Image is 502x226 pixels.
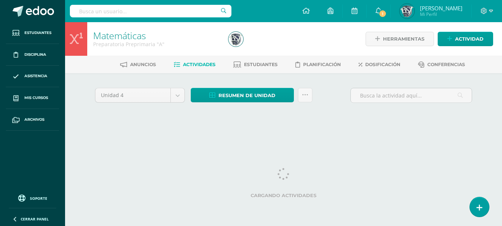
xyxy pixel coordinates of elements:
[30,196,47,201] span: Soporte
[379,10,387,18] span: 1
[244,62,278,67] span: Estudiantes
[438,32,493,46] a: Actividad
[418,59,465,71] a: Conferencias
[303,62,341,67] span: Planificación
[218,89,275,102] span: Resumen de unidad
[351,88,472,103] input: Busca la actividad aquí...
[24,52,46,58] span: Disciplina
[120,59,156,71] a: Anuncios
[365,62,400,67] span: Dosificación
[383,32,424,46] span: Herramientas
[93,30,220,41] h1: Matemáticas
[9,193,56,203] a: Soporte
[228,32,243,47] img: 9b5f0be0843dd82ac0af1834b396308f.png
[6,66,59,88] a: Asistencia
[93,29,146,42] a: Matemáticas
[191,88,294,102] a: Resumen de unidad
[174,59,216,71] a: Actividades
[130,62,156,67] span: Anuncios
[21,216,49,222] span: Cerrar panel
[359,59,400,71] a: Dosificación
[420,4,462,12] span: [PERSON_NAME]
[233,59,278,71] a: Estudiantes
[24,117,44,123] span: Archivos
[6,87,59,109] a: Mis cursos
[95,88,184,102] a: Unidad 4
[400,4,414,18] img: 9b5f0be0843dd82ac0af1834b396308f.png
[295,59,341,71] a: Planificación
[427,62,465,67] span: Conferencias
[6,109,59,131] a: Archivos
[24,73,47,79] span: Asistencia
[6,22,59,44] a: Estudiantes
[101,88,165,102] span: Unidad 4
[70,5,231,17] input: Busca un usuario...
[420,11,462,17] span: Mi Perfil
[366,32,434,46] a: Herramientas
[6,44,59,66] a: Disciplina
[455,32,484,46] span: Actividad
[24,30,51,36] span: Estudiantes
[93,41,220,48] div: Preparatoria Preprimaria 'A'
[24,95,48,101] span: Mis cursos
[95,193,472,198] label: Cargando actividades
[183,62,216,67] span: Actividades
